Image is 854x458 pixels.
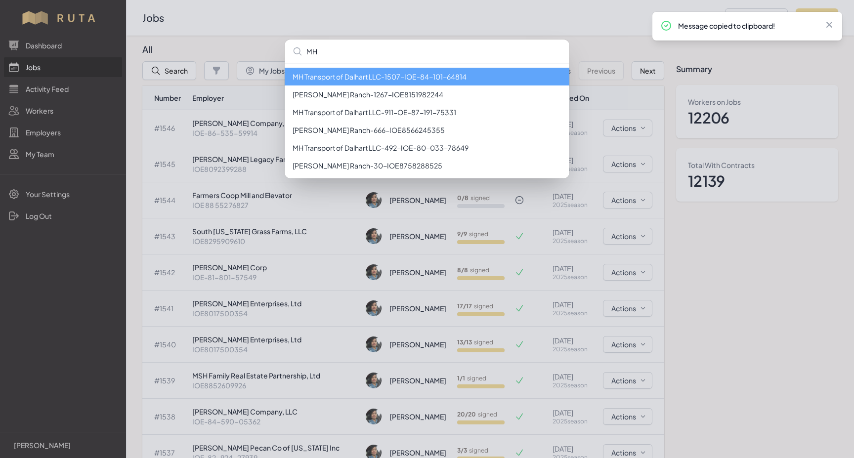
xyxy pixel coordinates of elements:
[678,21,816,31] p: Message copied to clipboard!
[285,121,569,139] li: [PERSON_NAME] Ranch - 666 - IOE8566245355
[285,157,569,174] li: [PERSON_NAME] Ranch - 30 - IOE8758288525
[285,68,569,85] li: MH Transport of Dalhart LLC - 1507 - IOE-84-101-64814
[285,103,569,121] li: MH Transport of Dalhart LLC - 911 - OE-87-191-75331
[285,85,569,103] li: [PERSON_NAME] Ranch - 1267 - IOE8151982244
[285,40,569,63] input: Search...
[285,139,569,157] li: MH Transport of Dalhart LLC - 492 - IOE-80-033-78649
